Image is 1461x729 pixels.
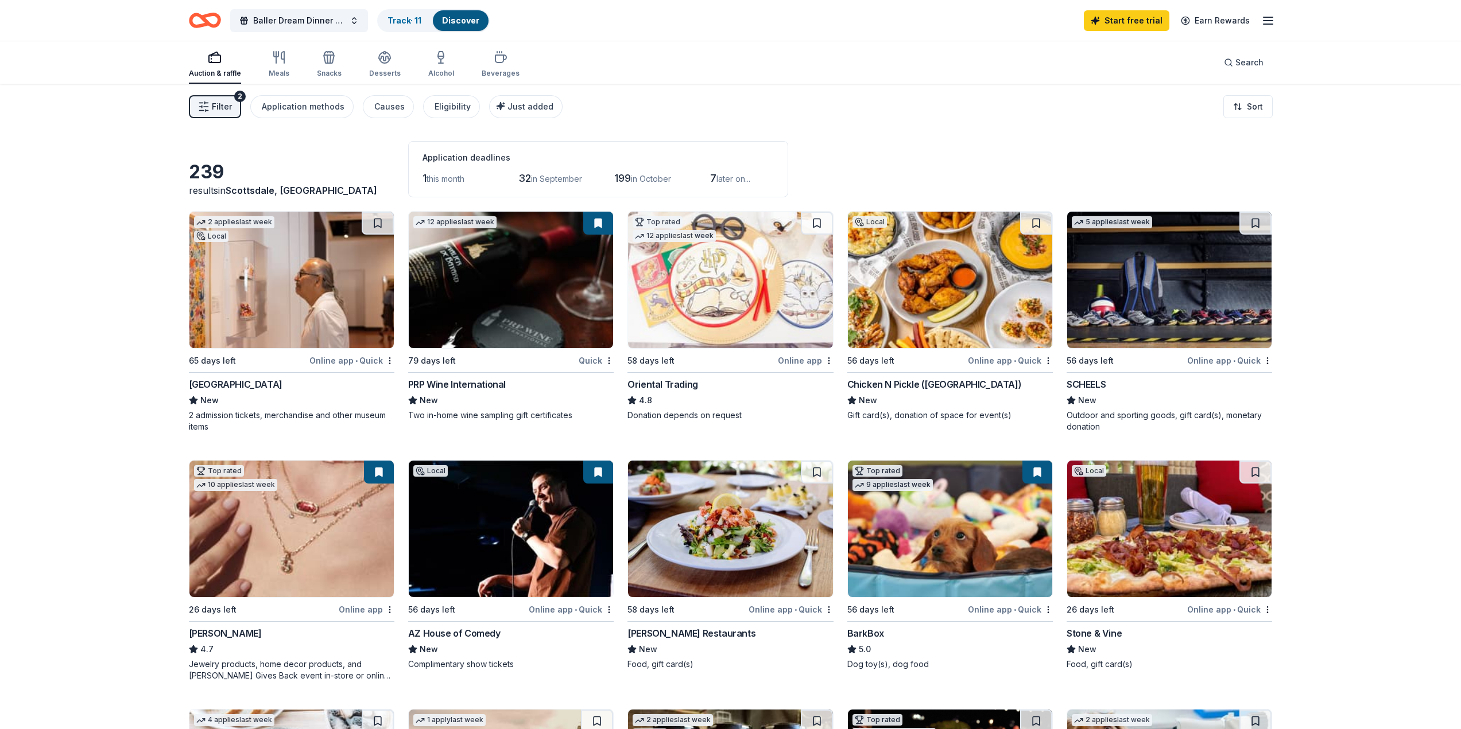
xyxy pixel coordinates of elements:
[1072,465,1106,477] div: Local
[529,602,614,617] div: Online app Quick
[482,69,520,78] div: Beverages
[518,172,531,184] span: 32
[369,69,401,78] div: Desserts
[614,172,631,184] span: 199
[194,465,244,477] div: Top rated
[1223,95,1273,118] button: Sort
[230,9,368,32] button: Baller Dream Dinner of Dreams
[189,377,282,391] div: [GEOGRAPHIC_DATA]
[1067,658,1272,670] div: Food, gift card(s)
[482,46,520,84] button: Beverages
[847,410,1053,421] div: Gift card(s), donation of space for event(s)
[189,410,394,432] div: 2 admission tickets, merchandise and other museum items
[627,410,833,421] div: Donation depends on request
[1067,410,1272,432] div: Outdoor and sporting goods, gift card(s), monetary donation
[1187,602,1272,617] div: Online app Quick
[194,216,274,228] div: 2 applies last week
[627,377,698,391] div: Oriental Trading
[489,95,563,118] button: Just added
[269,46,289,84] button: Meals
[189,211,394,432] a: Image for Heard Museum2 applieslast weekLocal65 days leftOnline app•Quick[GEOGRAPHIC_DATA]New2 ad...
[355,356,358,365] span: •
[423,172,427,184] span: 1
[627,626,755,640] div: [PERSON_NAME] Restaurants
[628,461,832,597] img: Image for Cameron Mitchell Restaurants
[631,174,671,184] span: in October
[847,460,1053,670] a: Image for BarkBoxTop rated9 applieslast week56 days leftOnline app•QuickBarkBox5.0Dog toy(s), dog...
[413,465,448,477] div: Local
[194,231,228,242] div: Local
[1067,354,1114,368] div: 56 days left
[575,605,577,614] span: •
[1078,642,1096,656] span: New
[212,100,232,114] span: Filter
[1078,393,1096,407] span: New
[716,174,750,184] span: later on...
[847,626,884,640] div: BarkBox
[628,212,832,348] img: Image for Oriental Trading
[1014,356,1016,365] span: •
[189,354,236,368] div: 65 days left
[423,151,774,165] div: Application deadlines
[408,354,456,368] div: 79 days left
[413,714,486,726] div: 1 apply last week
[189,461,394,597] img: Image for Kendra Scott
[1174,10,1257,31] a: Earn Rewards
[778,353,834,368] div: Online app
[1247,100,1263,114] span: Sort
[363,95,414,118] button: Causes
[262,100,344,114] div: Application methods
[408,626,501,640] div: AZ House of Comedy
[408,410,614,421] div: Two in-home wine sampling gift certificates
[852,714,902,726] div: Top rated
[847,377,1022,391] div: Chicken N Pickle ([GEOGRAPHIC_DATA])
[795,605,797,614] span: •
[428,46,454,84] button: Alcohol
[1187,353,1272,368] div: Online app Quick
[633,230,716,242] div: 12 applies last week
[409,212,613,348] img: Image for PRP Wine International
[194,714,274,726] div: 4 applies last week
[442,15,479,25] a: Discover
[194,479,277,491] div: 10 applies last week
[226,185,377,196] span: Scottsdale, [GEOGRAPHIC_DATA]
[852,216,887,228] div: Local
[200,393,219,407] span: New
[189,212,394,348] img: Image for Heard Museum
[408,377,506,391] div: PRP Wine International
[1234,356,1236,365] span: •
[1067,603,1114,617] div: 26 days left
[250,95,354,118] button: Application methods
[189,460,394,681] a: Image for Kendra ScottTop rated10 applieslast week26 days leftOnline app[PERSON_NAME]4.7Jewelry p...
[408,460,614,670] a: Image for AZ House of ComedyLocal56 days leftOnline app•QuickAZ House of ComedyNewComplimentary s...
[435,100,471,114] div: Eligibility
[627,658,833,670] div: Food, gift card(s)
[1234,605,1236,614] span: •
[1067,212,1272,348] img: Image for SCHEELS
[427,174,464,184] span: this month
[408,211,614,421] a: Image for PRP Wine International12 applieslast week79 days leftQuickPRP Wine InternationalNewTwo ...
[847,603,894,617] div: 56 days left
[627,460,833,670] a: Image for Cameron Mitchell Restaurants58 days leftOnline app•Quick[PERSON_NAME] RestaurantsNewFoo...
[1072,216,1152,228] div: 5 applies last week
[189,95,241,118] button: Filter2
[189,69,241,78] div: Auction & raffle
[369,46,401,84] button: Desserts
[1067,211,1272,432] a: Image for SCHEELS5 applieslast week56 days leftOnline app•QuickSCHEELSNewOutdoor and sporting goo...
[408,603,455,617] div: 56 days left
[317,69,342,78] div: Snacks
[189,626,262,640] div: [PERSON_NAME]
[627,603,675,617] div: 58 days left
[1072,714,1152,726] div: 2 applies last week
[234,91,246,102] div: 2
[413,216,497,228] div: 12 applies last week
[1067,377,1106,391] div: SCHEELS
[633,714,713,726] div: 2 applies last week
[200,642,214,656] span: 4.7
[1067,626,1122,640] div: Stone & Vine
[309,353,394,368] div: Online app Quick
[189,7,221,34] a: Home
[627,354,675,368] div: 58 days left
[420,642,438,656] span: New
[189,46,241,84] button: Auction & raffle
